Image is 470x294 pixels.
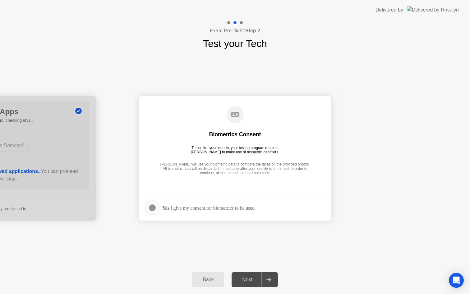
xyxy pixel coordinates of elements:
strong: Yes, [162,205,170,211]
div: Back [194,277,222,282]
h1: Test your Tech [203,36,267,51]
div: [PERSON_NAME] will use your biometric data to compare the faces on the provided photos. All biome... [159,162,311,176]
div: Open Intercom Messenger [449,273,464,288]
div: Next [233,277,261,282]
button: Back [192,272,224,287]
div: I give my consent for biometrics to be used [162,205,255,211]
b: Step 2 [245,28,260,33]
div: Delivered by [376,6,403,14]
div: Biometrics Consent [209,131,261,138]
div: To confirm your identity, your testing program requires [PERSON_NAME] to make use of biometric id... [188,146,282,154]
button: Next [232,272,278,287]
img: Delivered by Rosalyn [407,6,459,13]
h4: Exam Pre-flight: [210,27,260,35]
